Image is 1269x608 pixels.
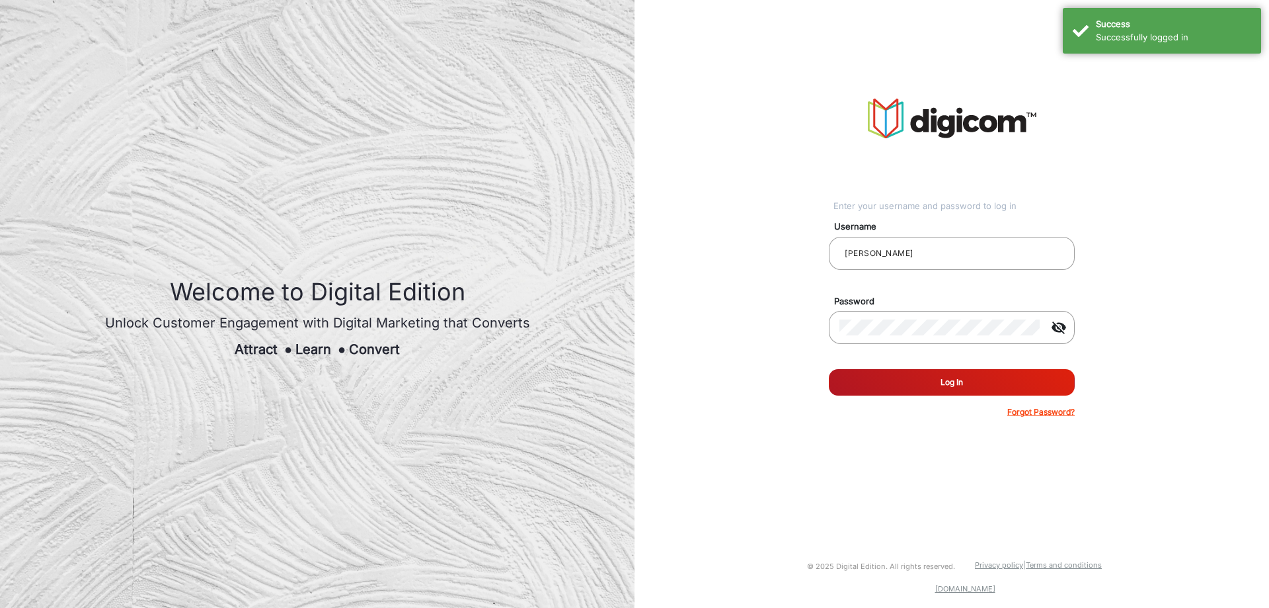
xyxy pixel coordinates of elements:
a: [DOMAIN_NAME] [935,584,995,593]
a: Terms and conditions [1026,560,1102,570]
span: ● [284,341,292,357]
p: Forgot Password? [1007,406,1075,418]
small: © 2025 Digital Edition. All rights reserved. [807,562,955,571]
button: Log In [829,369,1075,396]
mat-icon: visibility_off [1043,320,1075,335]
div: Unlock Customer Engagement with Digital Marketing that Converts [105,313,530,333]
input: Your username [839,245,1064,261]
div: Enter your username and password to log in [833,200,1075,213]
div: Successfully logged in [1096,31,1251,44]
img: vmg-logo [868,99,1036,138]
div: Success [1096,18,1251,31]
div: Attract Learn Convert [105,339,530,359]
mat-label: Password [824,295,1090,308]
mat-label: Username [824,220,1090,234]
a: Privacy policy [975,560,1023,570]
span: ● [338,341,346,357]
a: | [1023,560,1026,570]
h1: Welcome to Digital Edition [105,278,530,306]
